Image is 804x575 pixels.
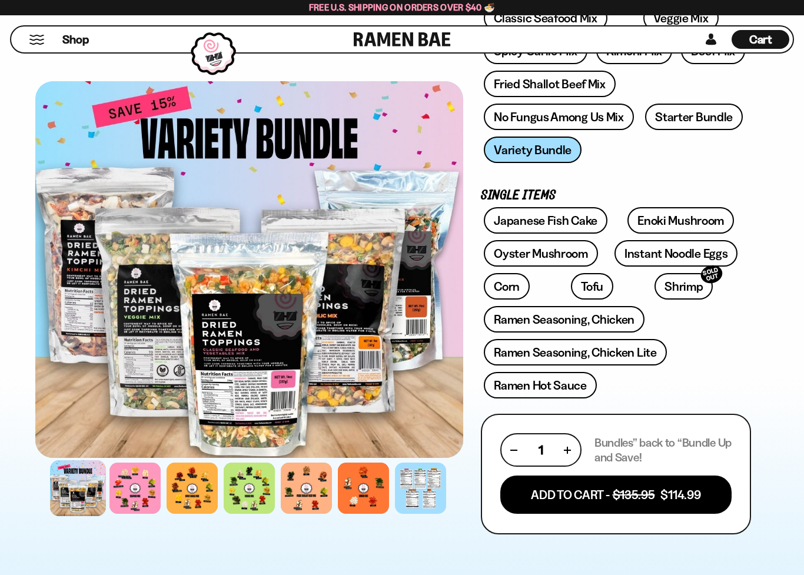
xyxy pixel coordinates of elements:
a: Fried Shallot Beef Mix [484,71,615,97]
a: Starter Bundle [645,104,743,130]
button: Add To Cart - $135.95 $114.99 [500,476,732,514]
a: Ramen Seasoning, Chicken [484,306,644,333]
p: Bundles” back to “Bundle Up and Save! [594,436,732,465]
a: Tofu [571,273,613,300]
button: Mobile Menu Trigger [29,35,45,45]
a: Ramen Seasoning, Chicken Lite [484,339,666,365]
a: Corn [484,273,530,300]
span: Cart [749,32,772,46]
a: Instant Noodle Eggs [614,240,737,267]
p: Single Items [481,190,751,201]
a: No Fungus Among Us Mix [484,104,633,130]
a: Shop [62,30,89,49]
a: Oyster Mushroom [484,240,598,267]
span: Free U.S. Shipping on Orders over $40 🍜 [309,2,496,13]
a: Cart [732,26,789,52]
span: Shop [62,32,89,48]
span: 1 [539,443,543,457]
div: SOLD OUT [699,263,725,286]
a: Japanese Fish Cake [484,207,607,234]
a: Ramen Hot Sauce [484,372,597,398]
a: ShrimpSOLD OUT [655,273,713,300]
a: Enoki Mushroom [627,207,734,234]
